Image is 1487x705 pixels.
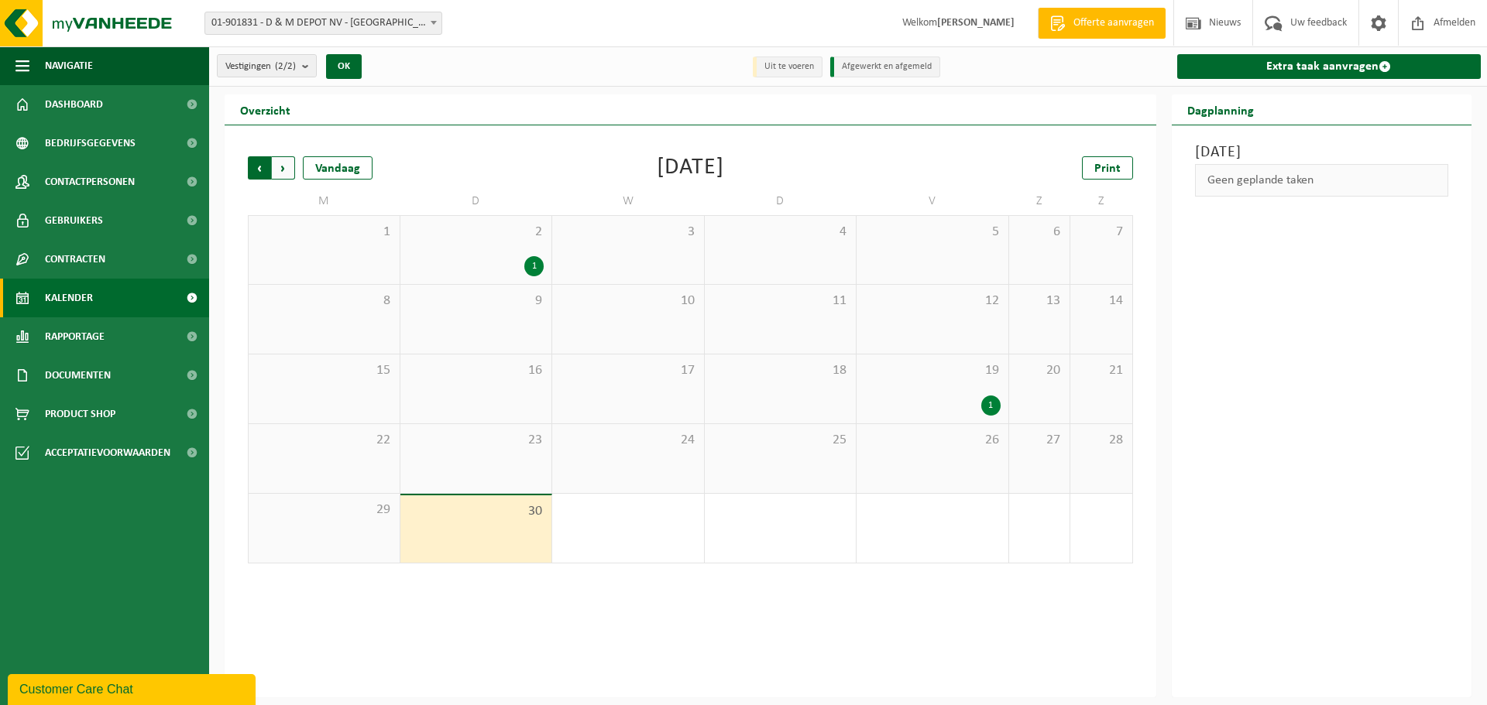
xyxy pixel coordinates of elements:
span: 13 [1017,293,1063,310]
span: 12 [864,293,1001,310]
span: 25 [713,432,849,449]
span: 28 [1078,432,1124,449]
td: D [705,187,857,215]
span: 21 [1078,362,1124,379]
strong: [PERSON_NAME] [937,17,1015,29]
li: Afgewerkt en afgemeld [830,56,940,77]
span: 30 [408,503,544,520]
span: 19 [864,362,1001,379]
span: 15 [256,362,392,379]
span: 1 [256,224,392,241]
span: Volgende [272,156,295,180]
a: Print [1082,156,1133,180]
a: Offerte aanvragen [1038,8,1166,39]
span: 16 [408,362,544,379]
span: 2 [408,224,544,241]
span: Navigatie [45,46,93,85]
span: Kalender [45,279,93,317]
span: 01-901831 - D & M DEPOT NV - AARTSELAAR [205,12,441,34]
span: Contactpersonen [45,163,135,201]
iframe: chat widget [8,671,259,705]
li: Uit te voeren [753,56,822,77]
span: 11 [713,293,849,310]
span: 6 [1017,224,1063,241]
span: Offerte aanvragen [1070,15,1158,31]
span: Acceptatievoorwaarden [45,433,170,472]
span: Print [1094,163,1121,175]
span: 26 [864,432,1001,449]
div: 1 [524,256,544,276]
td: V [857,187,1009,215]
span: 01-901831 - D & M DEPOT NV - AARTSELAAR [204,12,442,35]
span: 18 [713,362,849,379]
span: 9 [408,293,544,310]
h3: [DATE] [1195,141,1449,164]
span: 4 [713,224,849,241]
td: Z [1009,187,1071,215]
span: Product Shop [45,395,115,433]
h2: Dagplanning [1172,94,1269,125]
button: Vestigingen(2/2) [217,54,317,77]
td: M [248,187,400,215]
h2: Overzicht [225,94,306,125]
span: Rapportage [45,317,105,356]
td: D [400,187,553,215]
count: (2/2) [275,61,296,71]
td: Z [1070,187,1132,215]
span: 5 [864,224,1001,241]
span: 7 [1078,224,1124,241]
span: 29 [256,501,392,518]
span: 20 [1017,362,1063,379]
span: 10 [560,293,696,310]
div: Geen geplande taken [1195,164,1449,197]
span: Documenten [45,356,111,395]
a: Extra taak aanvragen [1177,54,1482,79]
span: 24 [560,432,696,449]
span: Bedrijfsgegevens [45,124,136,163]
span: Vestigingen [225,55,296,78]
span: 27 [1017,432,1063,449]
button: OK [326,54,362,79]
span: 22 [256,432,392,449]
span: 17 [560,362,696,379]
div: [DATE] [657,156,724,180]
span: Contracten [45,240,105,279]
span: Dashboard [45,85,103,124]
span: Vorige [248,156,271,180]
span: 14 [1078,293,1124,310]
div: Vandaag [303,156,373,180]
span: 3 [560,224,696,241]
span: Gebruikers [45,201,103,240]
span: 23 [408,432,544,449]
span: 8 [256,293,392,310]
div: 1 [981,395,1001,416]
td: W [552,187,705,215]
